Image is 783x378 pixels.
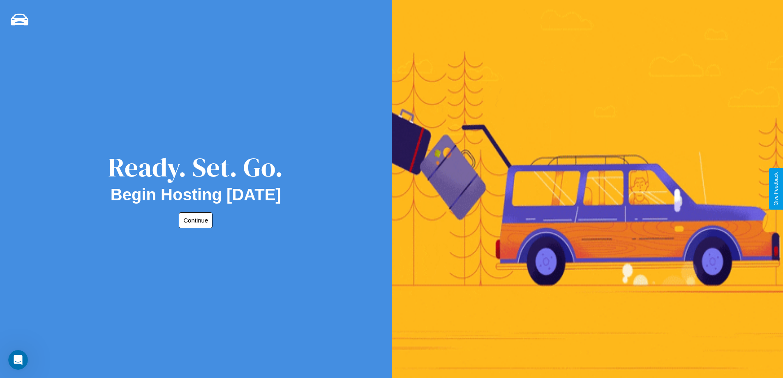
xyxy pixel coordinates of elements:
button: Continue [179,212,212,228]
iframe: Intercom live chat [8,350,28,370]
div: Ready. Set. Go. [108,149,283,186]
h2: Begin Hosting [DATE] [111,186,281,204]
div: Give Feedback [773,172,779,206]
